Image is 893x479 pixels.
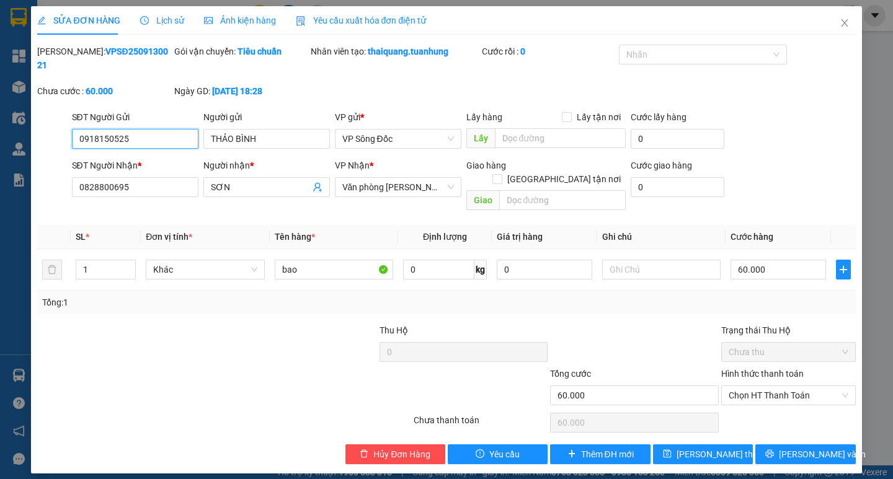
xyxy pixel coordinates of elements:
span: Lịch sử [140,15,184,25]
input: Dọc đường [499,190,626,210]
input: Dọc đường [495,128,626,148]
div: Gói vận chuyển: [174,45,309,58]
span: Chưa thu [729,343,848,361]
b: VPSĐ2509130021 [37,46,167,70]
span: printer [765,449,774,459]
button: delete [42,260,62,279]
div: Tổng: 1 [42,296,345,309]
div: Cước rồi : [482,45,616,58]
button: exclamation-circleYêu cầu [448,444,548,464]
button: Close [827,6,862,41]
span: [PERSON_NAME] thay đổi [677,447,776,461]
span: kg [474,260,487,279]
span: Tổng cước [550,369,591,379]
span: delete [360,449,368,459]
input: Cước lấy hàng [631,129,724,149]
div: Ngày GD: [174,84,309,98]
input: Cước giao hàng [631,177,724,197]
button: deleteHủy Đơn Hàng [345,444,445,464]
span: [PERSON_NAME] và In [779,447,866,461]
span: Giao [466,190,499,210]
span: picture [204,16,213,25]
span: Lấy [466,128,495,148]
span: VP Sông Đốc [342,130,454,148]
b: Tiêu chuẩn [238,46,282,56]
button: plus [836,260,851,279]
div: Chưa cước : [37,84,172,98]
div: Trạng thái Thu Hộ [721,323,856,337]
span: SỬA ĐƠN HÀNG [37,15,120,25]
span: Cước hàng [731,232,773,242]
span: VP Nhận [335,160,370,170]
span: edit [37,16,46,25]
label: Cước lấy hàng [631,112,686,122]
div: VP gửi [335,110,461,124]
input: Ghi Chú [602,260,721,279]
input: VD: Bàn, Ghế [275,260,393,279]
span: Giao hàng [466,160,506,170]
span: Yêu cầu [489,447,520,461]
span: plus [837,265,850,275]
label: Hình thức thanh toán [721,369,804,379]
span: Ảnh kiện hàng [204,15,276,25]
span: clock-circle [140,16,149,25]
span: Lấy tận nơi [572,110,626,124]
span: Đơn vị tính [146,232,192,242]
div: Chưa thanh toán [412,413,549,435]
div: SĐT Người Nhận [72,159,198,172]
button: printer[PERSON_NAME] và In [755,444,855,464]
label: Cước giao hàng [631,160,692,170]
th: Ghi chú [597,225,726,249]
span: Văn phòng Hồ Chí Minh [342,178,454,196]
div: SĐT Người Gửi [72,110,198,124]
span: exclamation-circle [476,449,484,459]
span: SL [76,232,86,242]
b: thaiquang.tuanhung [368,46,448,56]
b: 60.000 [86,86,113,96]
span: Chọn HT Thanh Toán [729,386,848,405]
span: Thu Hộ [380,325,408,335]
span: Giá trị hàng [497,232,543,242]
span: Định lượng [423,232,467,242]
div: Người gửi [203,110,330,124]
div: [PERSON_NAME]: [37,45,172,72]
button: save[PERSON_NAME] thay đổi [653,444,753,464]
span: save [663,449,672,459]
div: Nhân viên tạo: [311,45,479,58]
span: close [840,18,850,28]
span: Yêu cầu xuất hóa đơn điện tử [296,15,427,25]
span: Hủy Đơn Hàng [373,447,430,461]
span: plus [567,449,576,459]
span: [GEOGRAPHIC_DATA] tận nơi [502,172,626,186]
b: 0 [520,46,525,56]
span: user-add [313,182,322,192]
b: [DATE] 18:28 [212,86,262,96]
img: icon [296,16,306,26]
span: Thêm ĐH mới [581,447,634,461]
span: Tên hàng [275,232,315,242]
div: Người nhận [203,159,330,172]
span: Khác [153,260,257,279]
span: Lấy hàng [466,112,502,122]
button: plusThêm ĐH mới [550,444,650,464]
